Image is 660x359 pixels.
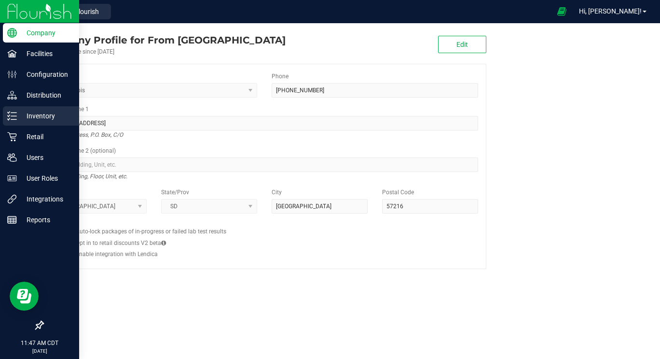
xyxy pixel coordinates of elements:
[7,111,17,121] inline-svg: Inventory
[42,47,286,56] div: Account active since [DATE]
[272,188,282,197] label: City
[382,199,478,214] input: Postal Code
[17,214,75,226] p: Reports
[51,129,123,141] i: Street address, P.O. Box, C/O
[51,116,478,130] input: Address
[7,173,17,183] inline-svg: User Roles
[42,33,286,47] div: From The Hills
[76,239,166,247] label: Opt in to retail discounts V2 beta
[551,2,573,21] span: Open Ecommerce Menu
[17,89,75,101] p: Distribution
[7,90,17,100] inline-svg: Distribution
[76,227,226,236] label: Auto-lock packages of in-progress or failed lab test results
[17,27,75,39] p: Company
[7,49,17,58] inline-svg: Facilities
[456,41,468,48] span: Edit
[438,36,486,53] button: Edit
[7,215,17,225] inline-svg: Reports
[4,339,75,347] p: 11:47 AM CDT
[382,188,414,197] label: Postal Code
[272,83,478,98] input: (123) 456-7890
[17,48,75,59] p: Facilities
[17,172,75,184] p: User Roles
[76,250,158,258] label: Enable integration with Lendica
[7,132,17,142] inline-svg: Retail
[51,146,116,155] label: Address Line 2 (optional)
[51,221,478,227] h2: Configs
[17,110,75,122] p: Inventory
[272,72,289,81] label: Phone
[17,69,75,80] p: Configuration
[7,28,17,38] inline-svg: Company
[17,152,75,163] p: Users
[4,347,75,355] p: [DATE]
[17,193,75,205] p: Integrations
[272,199,368,214] input: City
[7,194,17,204] inline-svg: Integrations
[10,282,39,311] iframe: Resource center
[7,70,17,79] inline-svg: Configuration
[51,171,127,182] i: Suite, Building, Floor, Unit, etc.
[17,131,75,143] p: Retail
[161,188,189,197] label: State/Prov
[579,7,642,15] span: Hi, [PERSON_NAME]!
[7,153,17,162] inline-svg: Users
[51,158,478,172] input: Suite, Building, Unit, etc.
